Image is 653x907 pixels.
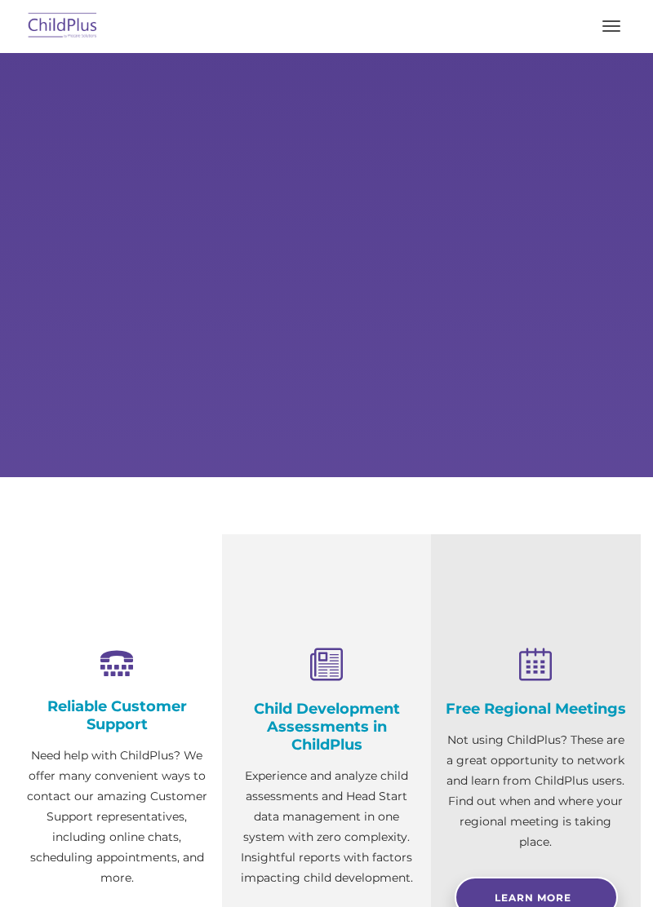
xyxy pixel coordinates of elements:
[24,746,210,888] p: Need help with ChildPlus? We offer many convenient ways to contact our amazing Customer Support r...
[234,700,420,754] h4: Child Development Assessments in ChildPlus
[24,7,101,46] img: ChildPlus by Procare Solutions
[443,700,629,718] h4: Free Regional Meetings
[24,697,210,733] h4: Reliable Customer Support
[495,892,571,904] span: Learn More
[234,766,420,888] p: Experience and analyze child assessments and Head Start data management in one system with zero c...
[443,730,629,852] p: Not using ChildPlus? These are a great opportunity to network and learn from ChildPlus users. Fin...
